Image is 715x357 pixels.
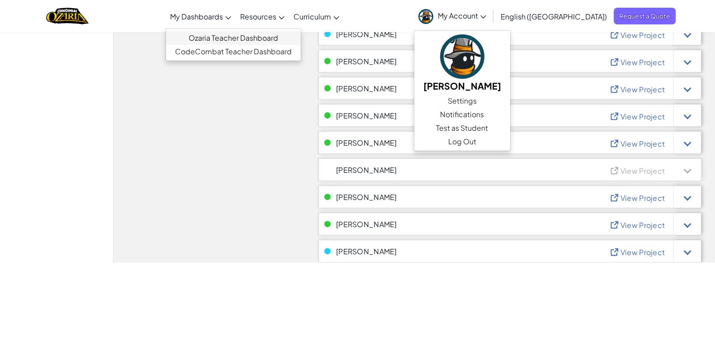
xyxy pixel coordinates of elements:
span: [PERSON_NAME] [336,248,397,255]
a: Resources [236,4,289,29]
a: Curriculum [289,4,344,29]
img: IconViewProject_Blue.svg [609,57,623,66]
span: Resources [240,12,276,21]
span: View Project [620,220,665,230]
span: View Project [620,112,665,121]
span: [PERSON_NAME] [336,57,397,65]
img: IconViewProject_Blue.svg [609,138,623,148]
a: Test as Student [414,121,510,135]
span: [PERSON_NAME] [336,166,397,174]
span: English ([GEOGRAPHIC_DATA]) [501,12,607,21]
a: Ozaria by CodeCombat logo [46,7,88,25]
a: CodeCombat Teacher Dashboard [166,45,301,58]
img: IconViewProject_Blue.svg [609,84,623,93]
img: IconViewProject_Gray.svg [609,165,623,175]
a: English ([GEOGRAPHIC_DATA]) [496,4,611,29]
a: Settings [414,94,510,108]
span: View Project [620,248,665,257]
span: My Account [438,11,486,20]
span: View Project [620,193,665,203]
span: Notifications [440,109,484,120]
img: IconViewProject_Blue.svg [609,219,623,229]
img: IconViewProject_Blue.svg [609,111,623,120]
span: [PERSON_NAME] [336,85,397,92]
span: My Dashboards [170,12,223,21]
a: [PERSON_NAME] [414,33,510,94]
span: View Project [620,85,665,94]
img: IconViewProject_Blue.svg [609,29,623,39]
span: [PERSON_NAME] [336,193,397,201]
span: View Project [620,30,665,40]
a: Log Out [414,135,510,148]
span: View Project [620,139,665,148]
img: avatar [418,9,433,24]
img: IconViewProject_Blue.svg [609,192,623,202]
span: Curriculum [294,12,331,21]
a: My Account [414,2,491,30]
h5: [PERSON_NAME] [423,79,501,93]
span: [PERSON_NAME] [336,220,397,228]
span: View Project [620,166,665,176]
span: View Project [620,57,665,67]
span: [PERSON_NAME] [336,112,397,119]
span: [PERSON_NAME] [336,30,397,38]
img: Home [46,7,88,25]
img: avatar [440,34,484,79]
a: Notifications [414,108,510,121]
a: Ozaria Teacher Dashboard [166,31,301,45]
a: Request a Quote [614,8,676,24]
a: My Dashboards [166,4,236,29]
img: IconViewProject_Blue.svg [609,247,623,256]
span: [PERSON_NAME] [336,139,397,147]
